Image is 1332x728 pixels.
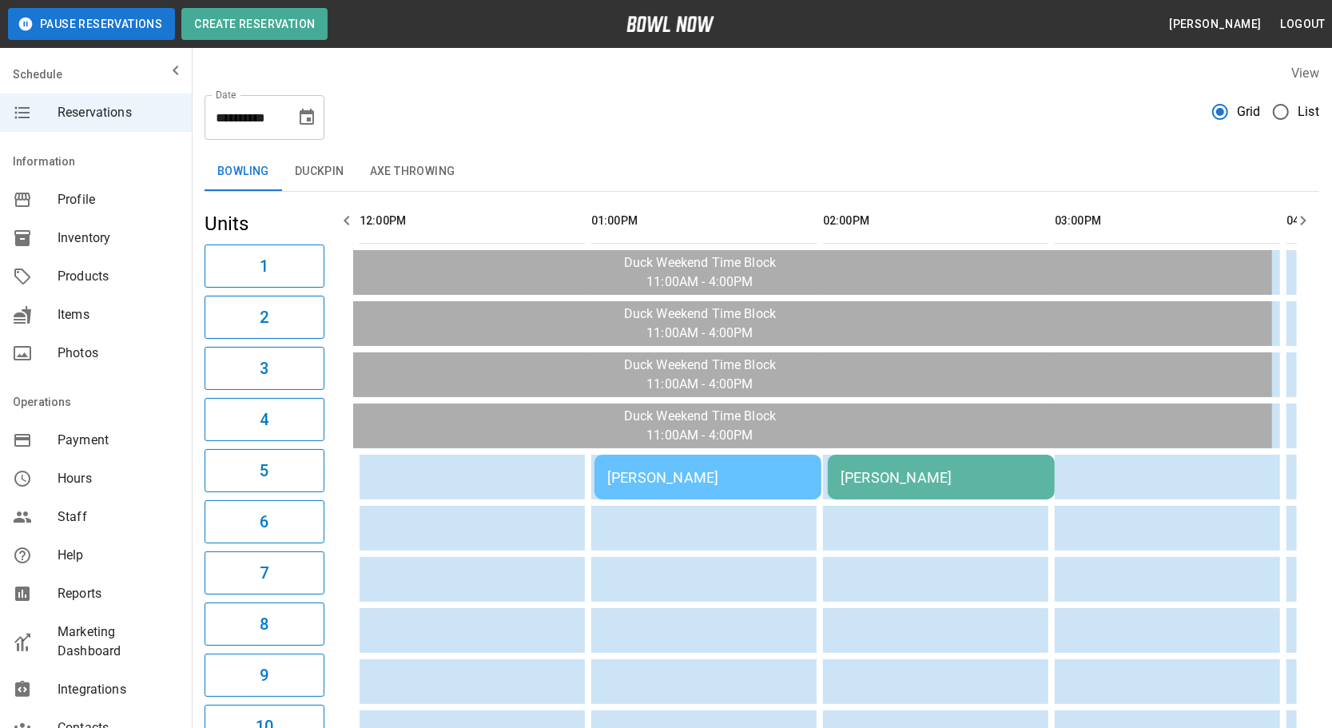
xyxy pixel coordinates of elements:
[181,8,328,40] button: Create Reservation
[823,198,1048,244] th: 02:00PM
[58,584,179,603] span: Reports
[357,153,468,191] button: Axe Throwing
[1274,10,1332,39] button: Logout
[58,190,179,209] span: Profile
[1237,102,1261,121] span: Grid
[58,344,179,363] span: Photos
[58,431,179,450] span: Payment
[58,305,179,324] span: Items
[260,611,268,637] h6: 8
[205,211,324,237] h5: Units
[58,507,179,527] span: Staff
[205,398,324,441] button: 4
[360,198,585,244] th: 12:00PM
[260,458,268,483] h6: 5
[205,153,1319,191] div: inventory tabs
[205,500,324,543] button: 6
[58,546,179,565] span: Help
[58,267,179,286] span: Products
[1291,66,1319,81] label: View
[260,253,268,279] h6: 1
[291,101,323,133] button: Choose date, selected date is Aug 24, 2025
[205,347,324,390] button: 3
[205,603,324,646] button: 8
[8,8,175,40] button: Pause Reservations
[205,245,324,288] button: 1
[205,654,324,697] button: 9
[260,509,268,535] h6: 6
[1298,102,1319,121] span: List
[58,103,179,122] span: Reservations
[626,16,714,32] img: logo
[591,198,817,244] th: 01:00PM
[260,304,268,330] h6: 2
[205,296,324,339] button: 2
[58,680,179,699] span: Integrations
[1163,10,1267,39] button: [PERSON_NAME]
[260,560,268,586] h6: 7
[260,356,268,381] h6: 3
[841,469,1042,486] div: [PERSON_NAME]
[260,662,268,688] h6: 9
[260,407,268,432] h6: 4
[205,153,282,191] button: Bowling
[205,449,324,492] button: 5
[58,229,179,248] span: Inventory
[58,623,179,661] span: Marketing Dashboard
[58,469,179,488] span: Hours
[205,551,324,595] button: 7
[607,469,809,486] div: [PERSON_NAME]
[282,153,357,191] button: Duckpin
